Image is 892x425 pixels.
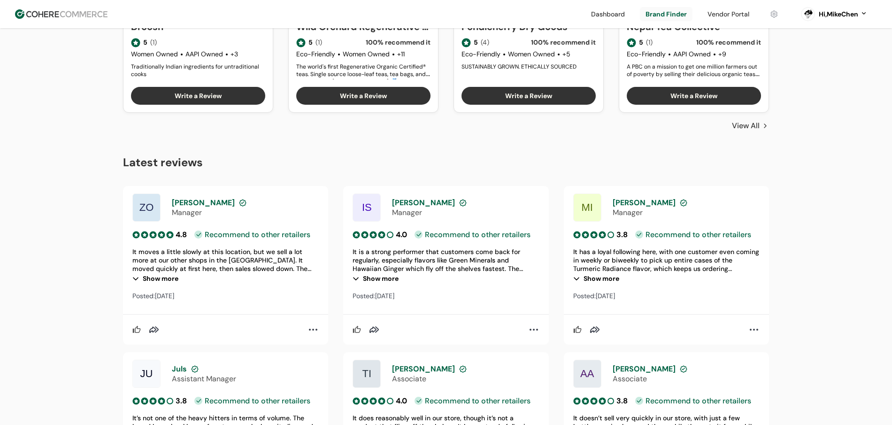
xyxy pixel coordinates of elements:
[131,20,265,34] a: Droosh
[392,364,455,374] span: [PERSON_NAME]
[194,397,310,405] div: Recommend to other retailers
[172,364,187,374] span: Juls
[627,20,761,34] a: Nepal Tea Collective
[635,397,751,405] div: Recommend to other retailers
[172,198,235,208] span: [PERSON_NAME]
[616,229,628,240] div: 3.8
[131,87,265,105] button: Write a Review
[392,208,539,217] div: Manager
[353,292,539,300] div: Posted: [DATE]
[392,198,455,208] span: [PERSON_NAME]
[172,374,319,384] div: Assistant Manager
[613,208,760,217] div: Manager
[613,374,760,384] div: Associate
[176,395,187,406] div: 3.8
[296,20,431,34] a: Wild Orchard Regenerative Teas
[819,9,868,19] button: Hi,MikeChen
[396,395,407,406] div: 4.0
[123,154,769,171] h2: Latest reviews
[172,208,319,217] div: Manager
[801,7,815,21] svg: 0 percent
[415,397,531,405] div: Recommend to other retailers
[396,229,407,240] div: 4.0
[176,229,187,240] div: 4.8
[819,9,858,19] div: Hi, MikeChen
[613,198,676,208] span: [PERSON_NAME]
[132,247,319,273] div: It moves a little slowly at this location, but we sell a lot more at our other shops in the [GEOG...
[15,9,108,19] img: Cohere Logo
[616,395,628,406] div: 3.8
[132,292,319,300] div: Posted: [DATE]
[415,231,531,239] div: Recommend to other retailers
[573,292,760,300] div: Posted: [DATE]
[392,374,539,384] div: Associate
[132,273,319,284] div: Show more
[296,87,431,105] button: Write a Review
[194,231,310,239] div: Recommend to other retailers
[613,364,676,374] span: [PERSON_NAME]
[353,247,539,273] div: It is a strong performer that customers come back for regularly, especially flavors like Green Mi...
[573,247,760,273] div: It has a loyal following here, with one customer even coming in weekly or biweekly to pick up ent...
[461,20,596,34] a: Pondicherry Dry Goods
[573,273,760,284] div: Show more
[635,231,751,239] div: Recommend to other retailers
[732,120,769,131] a: View All
[461,87,596,105] button: Write a Review
[353,273,539,284] div: Show more
[627,87,761,105] button: Write a Review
